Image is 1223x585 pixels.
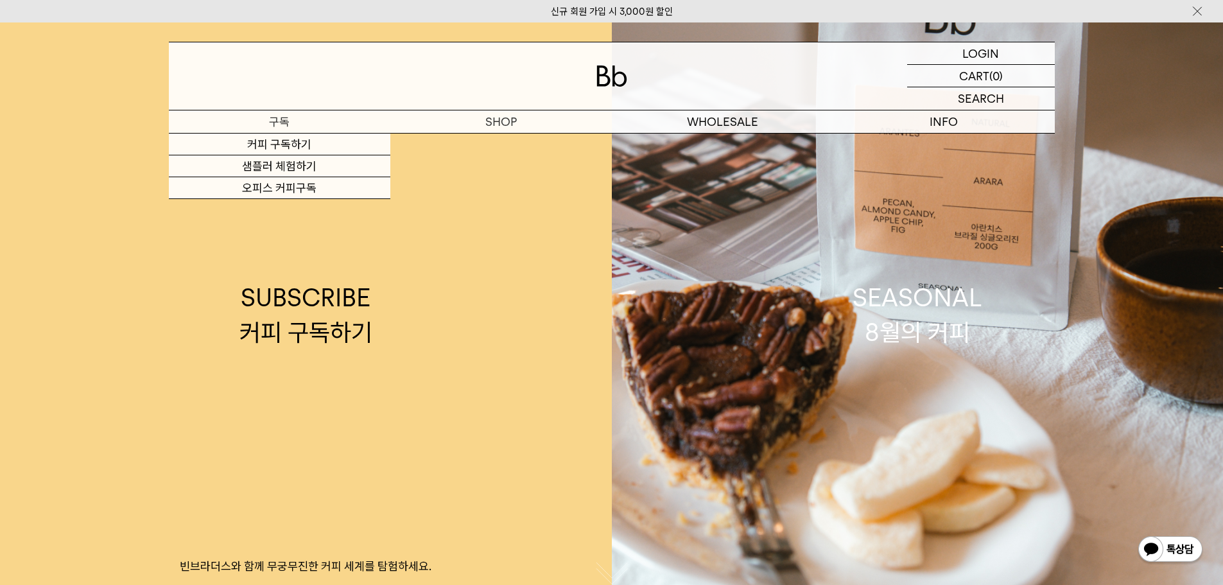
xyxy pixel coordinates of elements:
p: WHOLESALE [612,110,833,133]
p: INFO [833,110,1055,133]
img: 로고 [596,65,627,87]
a: 오피스 커피구독 [169,177,390,199]
p: (0) [989,65,1003,87]
div: SEASONAL 8월의 커피 [853,281,982,349]
a: 신규 회원 가입 시 3,000원 할인 [551,6,673,17]
a: 샘플러 체험하기 [169,155,390,177]
p: CART [959,65,989,87]
a: CART (0) [907,65,1055,87]
div: SUBSCRIBE 커피 구독하기 [239,281,372,349]
a: SHOP [390,110,612,133]
a: LOGIN [907,42,1055,65]
a: 구독 [169,110,390,133]
a: 커피 구독하기 [169,134,390,155]
img: 카카오톡 채널 1:1 채팅 버튼 [1137,535,1204,566]
p: LOGIN [962,42,999,64]
p: SEARCH [958,87,1004,110]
